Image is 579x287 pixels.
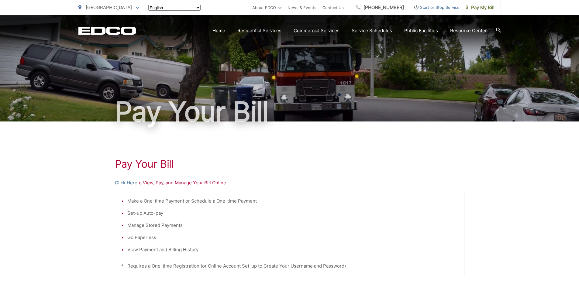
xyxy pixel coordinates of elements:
[127,246,458,253] li: View Payment and Billing History
[78,97,501,127] h1: Pay Your Bill
[115,179,464,186] p: to View, Pay, and Manage Your Bill Online
[252,4,281,11] a: About EDCO
[115,158,464,170] h1: Pay Your Bill
[121,262,458,270] p: * Requires a One-time Registration (or Online Account Set-up to Create Your Username and Password)
[127,210,458,217] li: Set-up Auto-pay
[322,4,344,11] a: Contact Us
[115,179,137,186] a: Click Here
[352,27,392,34] a: Service Schedules
[86,5,132,10] span: [GEOGRAPHIC_DATA]
[294,27,339,34] a: Commercial Services
[78,26,136,35] a: EDCD logo. Return to the homepage.
[466,4,495,11] span: Pay My Bill
[212,27,225,34] a: Home
[450,27,487,34] a: Resource Center
[127,234,458,241] li: Go Paperless
[148,5,201,11] select: Select a language
[237,27,281,34] a: Residential Services
[127,222,458,229] li: Manage Stored Payments
[404,27,438,34] a: Public Facilities
[288,4,316,11] a: News & Events
[127,197,458,205] li: Make a One-time Payment or Schedule a One-time Payment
